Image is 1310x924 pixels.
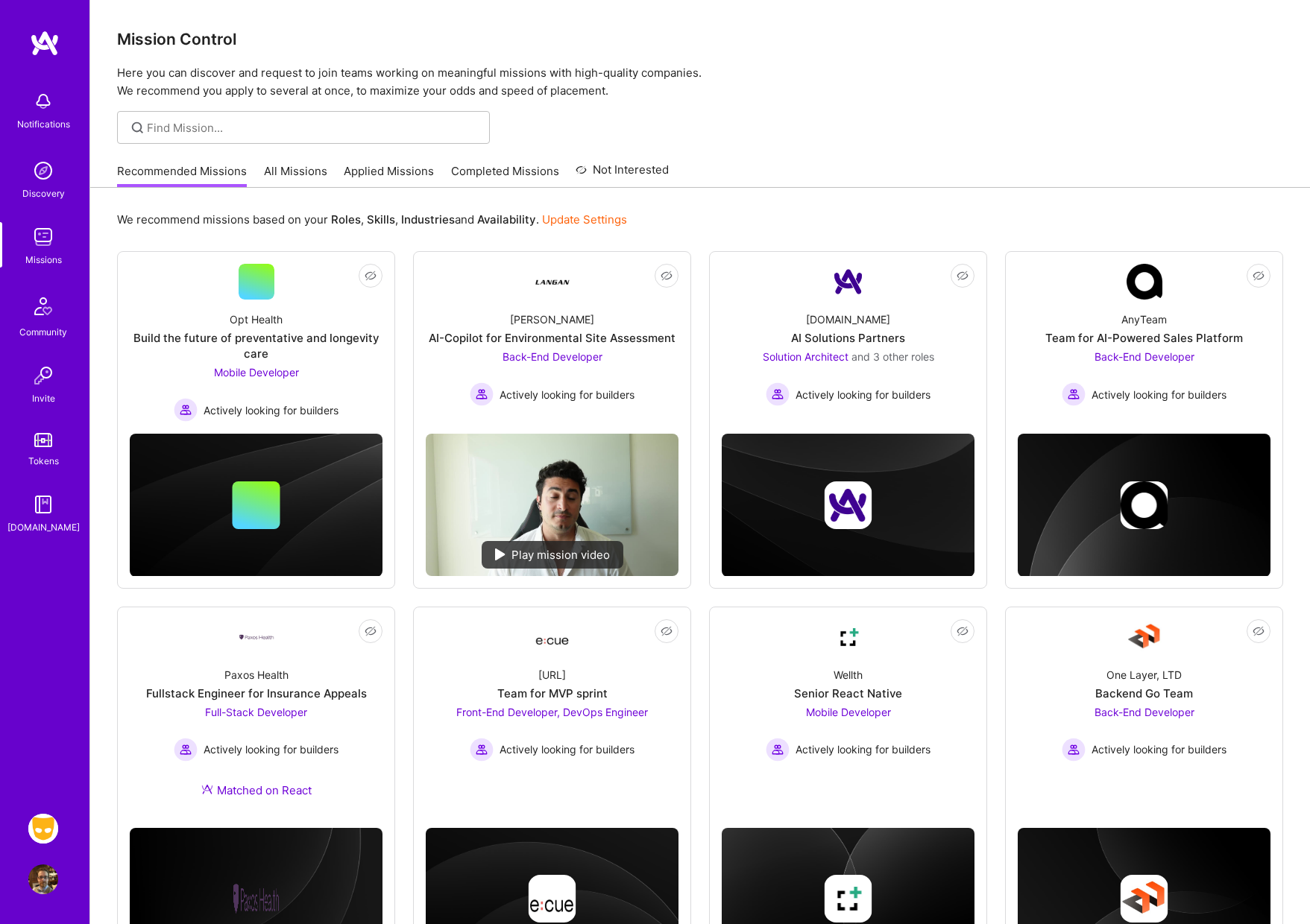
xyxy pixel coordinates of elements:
i: icon EyeClosed [365,270,377,282]
span: Back-End Developer [1095,350,1194,363]
img: bell [28,86,58,116]
img: Ateam Purple Icon [201,783,213,795]
div: [PERSON_NAME] [510,311,594,327]
div: AI Solutions Partners [791,330,905,346]
img: Company Logo [831,619,866,655]
div: AnyTeam [1121,311,1167,327]
div: Discovery [22,186,65,201]
img: logo [30,30,60,57]
i: icon EyeClosed [957,625,969,637]
img: discovery [28,156,58,186]
img: teamwork [28,222,58,252]
div: Backend Go Team [1095,686,1193,701]
img: Company logo [1121,875,1168,923]
img: Company Logo [1127,619,1162,655]
div: Play mission video [482,541,623,569]
img: User Avatar [28,864,58,894]
img: Actively looking for builders [470,382,494,406]
div: Senior React Native [794,686,902,701]
a: Opt HealthBuild the future of preventative and longevity careMobile Developer Actively looking fo... [130,264,382,422]
a: Company LogoOne Layer, LTDBackend Go TeamBack-End Developer Actively looking for buildersActively... [1018,619,1270,788]
span: Actively looking for builders [204,402,338,418]
span: Mobile Developer [214,366,299,379]
div: Community [19,324,67,340]
img: No Mission [426,434,678,576]
img: cover [1018,434,1270,577]
img: Company Logo [535,624,570,651]
div: Fullstack Engineer for Insurance Appeals [146,686,367,701]
a: Company Logo[DOMAIN_NAME]AI Solutions PartnersSolution Architect and 3 other rolesActively lookin... [722,264,974,414]
a: Completed Missions [451,163,559,188]
a: Applied Missions [344,163,434,188]
img: Actively looking for builders [766,738,790,762]
span: Full-Stack Developer [205,706,307,718]
b: Skills [367,212,395,227]
b: Availability [477,212,536,227]
img: Actively looking for builders [174,738,198,762]
a: Company Logo[PERSON_NAME]AI-Copilot for Environmental Site AssessmentBack-End Developer Actively ... [426,264,678,422]
span: and 3 other roles [851,350,934,363]
span: Mobile Developer [806,706,891,718]
img: guide book [28,490,58,519]
i: icon EyeClosed [1253,625,1265,637]
a: Company LogoWellthSenior React NativeMobile Developer Actively looking for buildersActively looki... [722,619,974,788]
img: Community [25,288,61,324]
i: icon EyeClosed [1253,270,1265,282]
img: Company logo [825,875,872,923]
img: Company Logo [831,264,866,300]
div: Team for AI-Powered Sales Platform [1045,330,1243,346]
a: Recommended Missions [117,163,247,188]
div: Tokens [28,453,59,469]
img: Invite [28,361,58,390]
p: Here you can discover and request to join teams working on meaningful missions with high-quality ... [117,64,1283,100]
img: cover [722,434,974,577]
img: Company Logo [239,633,274,642]
img: Company logo [1121,481,1168,529]
span: Actively looking for builders [500,741,634,757]
img: cover [130,434,382,577]
a: Company LogoAnyTeamTeam for AI-Powered Sales PlatformBack-End Developer Actively looking for buil... [1018,264,1270,414]
div: [DOMAIN_NAME] [806,311,890,327]
a: Grindr: Mobile + BE + Cloud [25,814,62,844]
div: Missions [25,252,62,268]
div: One Layer, LTD [1106,667,1182,683]
img: Company logo [825,481,872,529]
img: Grindr: Mobile + BE + Cloud [28,814,58,844]
img: Company Logo [1127,264,1162,300]
img: Actively looking for builders [1062,382,1086,406]
div: Wellth [834,667,863,683]
div: Opt Health [230,311,283,327]
img: Actively looking for builders [1062,738,1086,762]
img: Actively looking for builders [470,738,494,762]
div: [DOMAIN_NAME] [7,519,80,535]
div: Paxos Health [224,667,289,683]
span: Actively looking for builders [796,741,930,757]
i: icon EyeClosed [365,625,377,637]
img: Actively looking for builders [766,382,790,406]
span: Back-End Developer [1095,706,1194,718]
a: User Avatar [25,864,62,894]
i: icon EyeClosed [661,625,673,637]
img: Company Logo [535,264,570,300]
a: Not Interested [576,161,669,188]
div: Build the future of preventative and longevity care [130,330,382,361]
img: Company logo [233,875,280,923]
div: Notifications [17,116,70,132]
img: Company logo [529,875,576,923]
img: Actively looking for builders [174,398,198,422]
div: Invite [32,390,55,406]
i: icon SearchGrey [129,119,146,136]
div: AI-Copilot for Environmental Site Assessment [429,330,676,346]
b: Industries [401,212,455,227]
img: play [495,548,506,560]
span: Actively looking for builders [204,741,338,757]
span: Solution Architect [763,350,848,363]
span: Actively looking for builders [796,387,930,402]
i: icon EyeClosed [661,270,673,282]
img: tokens [34,433,52,447]
span: Back-End Developer [503,350,602,363]
span: Actively looking for builders [1092,387,1226,402]
b: Roles [331,212,361,227]
a: Company LogoPaxos HealthFullstack Engineer for Insurance AppealsFull-Stack Developer Actively loo... [130,619,382,816]
span: Actively looking for builders [1092,741,1226,757]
